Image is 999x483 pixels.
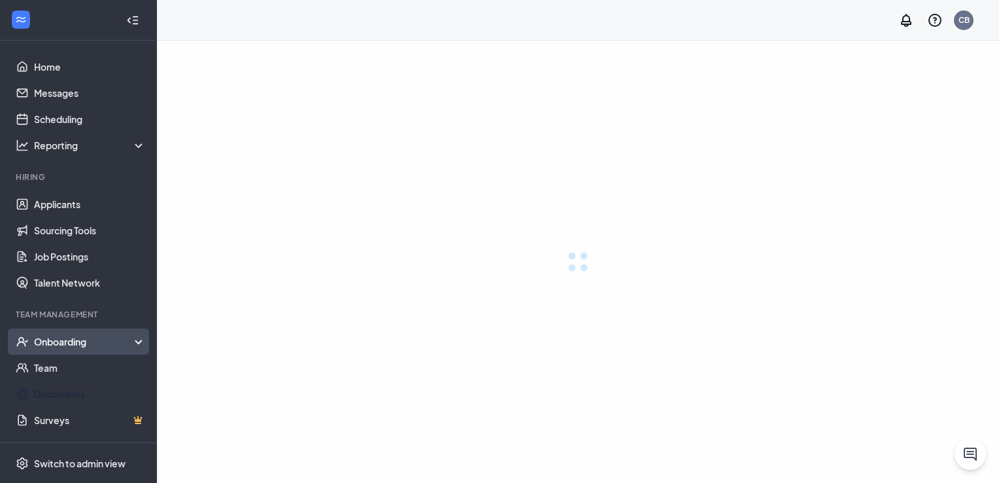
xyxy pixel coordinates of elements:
a: Talent Network [34,270,146,296]
button: ChatActive [955,438,986,470]
a: Documents [34,381,146,407]
svg: Analysis [16,139,29,152]
div: Hiring [16,171,143,183]
svg: WorkstreamLogo [14,13,27,26]
div: Switch to admin view [34,457,126,470]
svg: Settings [16,457,29,470]
svg: UserCheck [16,335,29,348]
a: Team [34,355,146,381]
a: Job Postings [34,243,146,270]
a: Applicants [34,191,146,217]
a: Scheduling [34,106,146,132]
a: SurveysCrown [34,407,146,433]
svg: Notifications [898,12,914,28]
div: Reporting [34,139,146,152]
a: Home [34,54,146,80]
svg: QuestionInfo [927,12,943,28]
svg: ChatActive [962,446,978,462]
a: Messages [34,80,146,106]
div: Team Management [16,309,143,320]
a: Sourcing Tools [34,217,146,243]
div: Onboarding [34,335,146,348]
svg: Collapse [126,14,139,27]
div: CB [958,14,970,26]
